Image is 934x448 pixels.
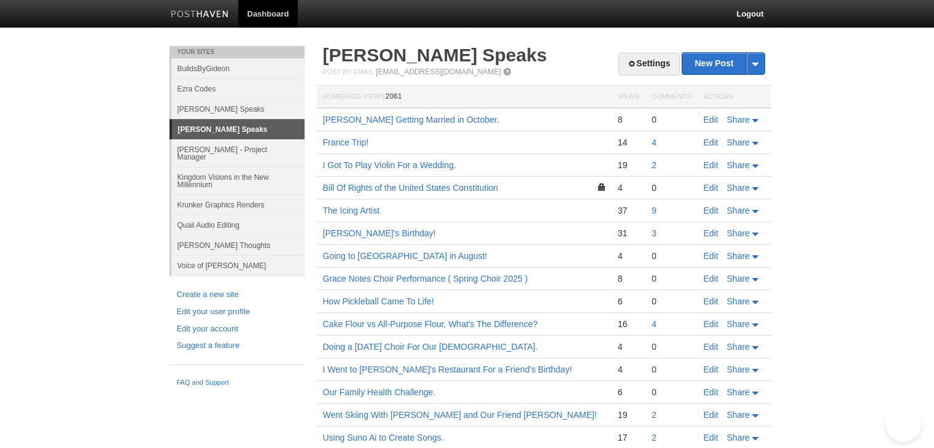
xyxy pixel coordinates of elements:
a: Edit [704,387,718,397]
a: Edit [704,410,718,420]
div: 0 [652,114,691,125]
a: [PERSON_NAME] Speaks [172,120,305,139]
a: Doing a [DATE] Choir For Our [DEMOGRAPHIC_DATA]. [323,342,538,352]
a: Kingdom Visions in the New Millennium [171,167,305,195]
a: [PERSON_NAME] Speaks [323,45,547,65]
span: Share [727,228,750,238]
a: I Went to [PERSON_NAME]'s Restaurant For a Friend's Birthday! [323,365,572,374]
span: Share [727,296,750,306]
a: 2 [652,433,656,442]
a: Using Suno Ai to Create Songs. [323,433,444,442]
iframe: Help Scout Beacon - Open [885,405,922,442]
span: Share [727,160,750,170]
a: Edit [704,342,718,352]
a: BuildsByGideon [171,58,305,79]
div: 37 [618,205,639,216]
a: [PERSON_NAME] - Project Manager [171,139,305,167]
a: 2 [652,410,656,420]
div: 0 [652,296,691,307]
th: Comments [645,86,697,109]
div: 0 [652,273,691,284]
div: 0 [652,341,691,352]
a: Suggest a feature [177,339,297,352]
div: 4 [618,341,639,352]
div: 0 [652,364,691,375]
div: 14 [618,137,639,148]
div: 31 [618,228,639,239]
a: Voice of [PERSON_NAME] [171,255,305,276]
div: 0 [652,387,691,398]
a: Edit [704,137,718,147]
a: Krunker Graphics Renders [171,195,305,215]
div: 8 [618,114,639,125]
a: I Got To Play Violin For a Wedding. [323,160,456,170]
a: [PERSON_NAME] Thoughts [171,235,305,255]
a: Ezra Codes [171,79,305,99]
a: Edit [704,228,718,238]
a: Edit [704,365,718,374]
span: Share [727,433,750,442]
a: 9 [652,206,656,215]
span: Share [727,410,750,420]
th: Homepage Views [317,86,612,109]
a: [PERSON_NAME] Getting Married in October. [323,115,499,125]
a: 4 [652,319,656,329]
a: How Pickleball Came To Life! [323,296,434,306]
a: Edit [704,296,718,306]
span: Share [727,206,750,215]
span: Share [727,137,750,147]
a: Edit [704,160,718,170]
a: Edit [704,274,718,284]
a: 3 [652,228,656,238]
a: Our Family Health Challenge. [323,387,436,397]
a: Settings [618,53,679,75]
div: 0 [652,182,691,193]
span: Post by Email [323,68,374,75]
div: 16 [618,319,639,330]
span: Share [727,115,750,125]
a: Edit [704,183,718,193]
span: Share [727,365,750,374]
a: Edit your user profile [177,306,297,319]
a: The Icing Artist [323,206,380,215]
span: Share [727,251,750,261]
li: Your Sites [169,46,305,58]
a: Edit your account [177,323,297,336]
span: Share [727,183,750,193]
div: 0 [652,250,691,261]
div: 4 [618,364,639,375]
div: 6 [618,296,639,307]
a: Edit [704,206,718,215]
img: Posthaven-bar [171,10,229,20]
div: 17 [618,432,639,443]
span: 2061 [386,92,402,101]
a: Bill Of Rights of the United States Constitution [323,183,499,193]
th: Actions [698,86,771,109]
a: Grace Notes Choir Performance ( Spring Choir 2025 ) [323,274,528,284]
a: [PERSON_NAME] Speaks [171,99,305,119]
div: 19 [618,409,639,420]
a: FAQ and Support [177,377,297,388]
a: [EMAIL_ADDRESS][DOMAIN_NAME] [376,68,500,76]
a: Cake Flour vs All-Purpose Flour, What's The Difference? [323,319,538,329]
span: Share [727,274,750,284]
th: Views [612,86,645,109]
div: 4 [618,250,639,261]
div: 19 [618,160,639,171]
a: New Post [682,53,764,74]
div: 6 [618,387,639,398]
a: 2 [652,160,656,170]
a: Edit [704,433,718,442]
span: Share [727,342,750,352]
a: Edit [704,115,718,125]
a: Going to [GEOGRAPHIC_DATA] in August! [323,251,488,261]
span: Share [727,387,750,397]
a: Went Skiing With [PERSON_NAME] and Our Friend [PERSON_NAME]! [323,410,597,420]
a: Edit [704,319,718,329]
a: Edit [704,251,718,261]
div: 4 [618,182,639,193]
a: Quail Audio Editing [171,215,305,235]
a: Create a new site [177,288,297,301]
a: France Trip! [323,137,369,147]
a: 4 [652,137,656,147]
